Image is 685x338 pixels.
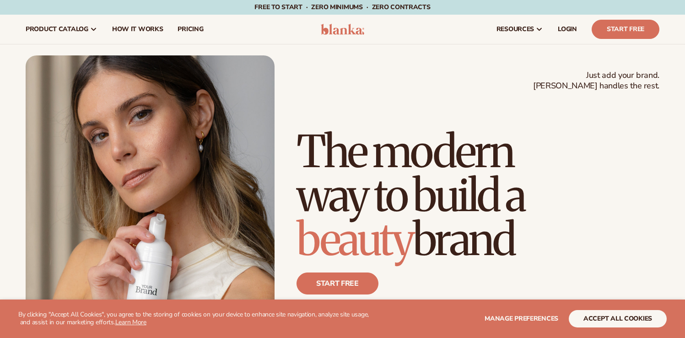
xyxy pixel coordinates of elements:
[178,26,203,33] span: pricing
[297,130,659,262] h1: The modern way to build a brand
[569,310,667,327] button: accept all cookies
[496,26,534,33] span: resources
[18,15,105,44] a: product catalog
[105,15,171,44] a: How It Works
[489,15,550,44] a: resources
[533,70,659,92] span: Just add your brand. [PERSON_NAME] handles the rest.
[485,314,558,323] span: Manage preferences
[550,15,584,44] a: LOGIN
[115,318,146,327] a: Learn More
[321,24,364,35] img: logo
[592,20,659,39] a: Start Free
[254,3,430,11] span: Free to start · ZERO minimums · ZERO contracts
[18,311,369,327] p: By clicking "Accept All Cookies", you agree to the storing of cookies on your device to enhance s...
[558,26,577,33] span: LOGIN
[170,15,210,44] a: pricing
[297,212,413,267] span: beauty
[26,26,88,33] span: product catalog
[297,273,378,294] a: Start free
[112,26,163,33] span: How It Works
[485,310,558,327] button: Manage preferences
